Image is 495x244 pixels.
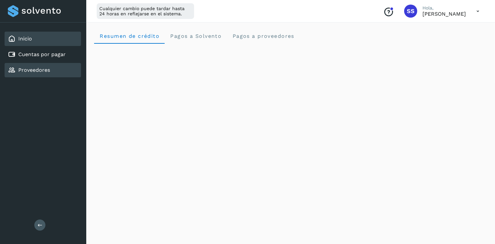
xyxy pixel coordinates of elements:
[170,33,222,39] span: Pagos a Solvento
[18,51,66,57] a: Cuentas por pagar
[232,33,294,39] span: Pagos a proveedores
[422,11,466,17] p: Sagrario Silva
[422,5,466,11] p: Hola,
[5,47,81,62] div: Cuentas por pagar
[97,3,194,19] div: Cualquier cambio puede tardar hasta 24 horas en reflejarse en el sistema.
[18,36,32,42] a: Inicio
[18,67,50,73] a: Proveedores
[99,33,159,39] span: Resumen de crédito
[5,63,81,77] div: Proveedores
[5,32,81,46] div: Inicio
